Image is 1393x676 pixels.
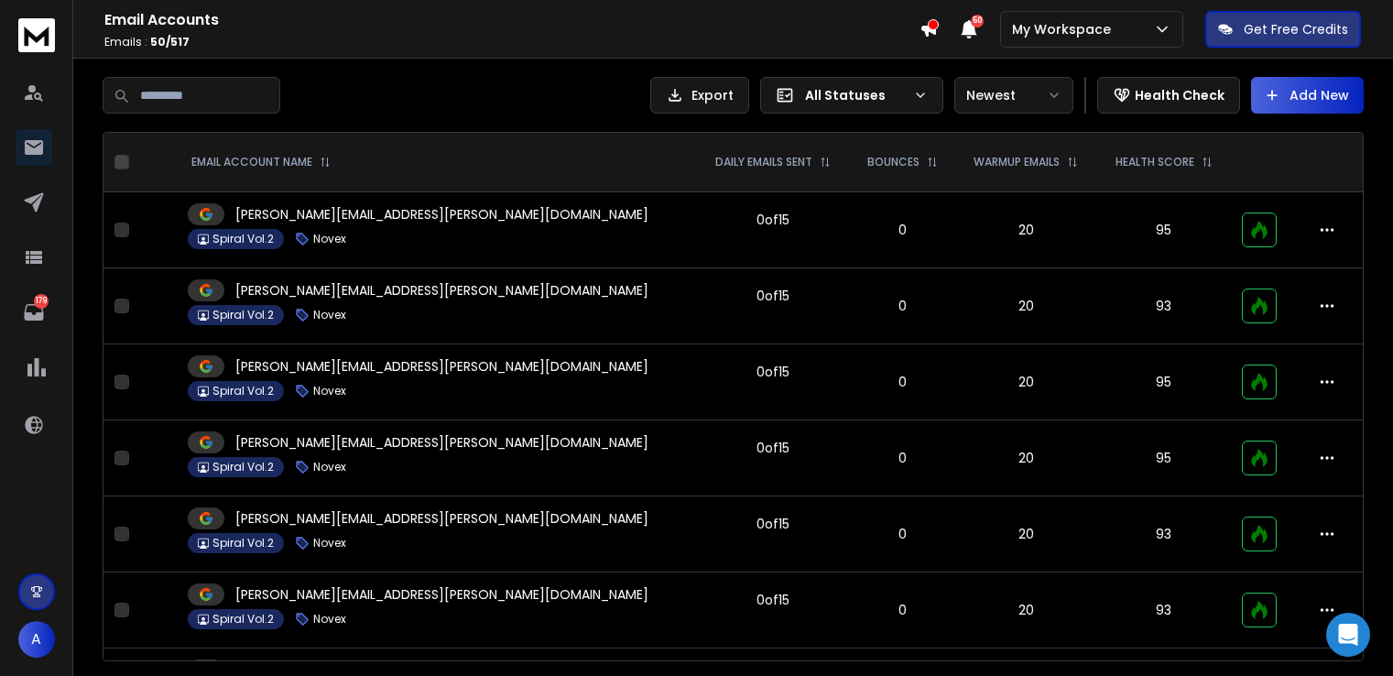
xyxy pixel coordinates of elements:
p: [PERSON_NAME][EMAIL_ADDRESS][PERSON_NAME][DOMAIN_NAME] [235,433,648,452]
p: [PERSON_NAME][EMAIL_ADDRESS][PERSON_NAME][DOMAIN_NAME] [235,509,648,528]
p: [PERSON_NAME][EMAIL_ADDRESS][PERSON_NAME][DOMAIN_NAME] [235,205,648,224]
div: 0 of 15 [756,211,789,229]
p: [PERSON_NAME][EMAIL_ADDRESS][PERSON_NAME][DOMAIN_NAME] [235,281,648,300]
p: Spiral Vol.2 [212,232,274,246]
button: Add New [1251,77,1364,114]
p: My Workspace [1012,20,1118,38]
p: Novex [313,612,346,627]
div: 0 of 15 [756,591,789,609]
p: 0 [860,449,944,467]
p: 0 [860,525,944,543]
p: 0 [860,297,944,315]
a: 179 [16,294,52,331]
p: Novex [313,460,346,474]
td: 93 [1097,268,1231,344]
p: Novex [313,308,346,322]
p: Spiral Vol.2 [212,536,274,551]
p: Spiral Vol.2 [212,460,274,474]
div: 0 of 15 [756,515,789,533]
button: Health Check [1097,77,1240,114]
div: 0 of 15 [756,287,789,305]
p: BOUNCES [867,155,920,169]
h1: Email Accounts [104,9,920,31]
p: Novex [313,536,346,551]
td: 95 [1097,420,1231,496]
p: Spiral Vol.2 [212,384,274,398]
p: 0 [860,373,944,391]
p: [PERSON_NAME][EMAIL_ADDRESS][PERSON_NAME][DOMAIN_NAME] [235,585,648,604]
p: Emails : [104,35,920,49]
span: 50 / 517 [150,34,190,49]
p: [PERSON_NAME][EMAIL_ADDRESS][PERSON_NAME][DOMAIN_NAME] [235,357,648,376]
div: 0 of 15 [756,439,789,457]
td: 20 [955,572,1097,649]
p: WARMUP EMAILS [974,155,1060,169]
div: Open Intercom Messenger [1326,613,1370,657]
td: 93 [1097,496,1231,572]
button: Newest [954,77,1073,114]
div: EMAIL ACCOUNT NAME [191,155,331,169]
div: 0 of 15 [756,363,789,381]
td: 20 [955,420,1097,496]
p: Spiral Vol.2 [212,308,274,322]
td: 20 [955,192,1097,268]
img: logo [18,18,55,52]
p: Health Check [1135,86,1224,104]
p: All Statuses [805,86,906,104]
td: 20 [955,344,1097,420]
p: Spiral Vol.2 [212,612,274,627]
span: 50 [971,15,984,27]
button: Get Free Credits [1205,11,1361,48]
p: Novex [313,232,346,246]
td: 95 [1097,192,1231,268]
td: 20 [955,268,1097,344]
td: 93 [1097,572,1231,649]
td: 95 [1097,344,1231,420]
p: 0 [860,221,944,239]
td: 20 [955,496,1097,572]
p: 179 [34,294,49,309]
button: A [18,621,55,658]
p: DAILY EMAILS SENT [715,155,812,169]
p: Get Free Credits [1244,20,1348,38]
p: HEALTH SCORE [1115,155,1194,169]
button: Export [650,77,749,114]
p: Novex [313,384,346,398]
p: 0 [860,601,944,619]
